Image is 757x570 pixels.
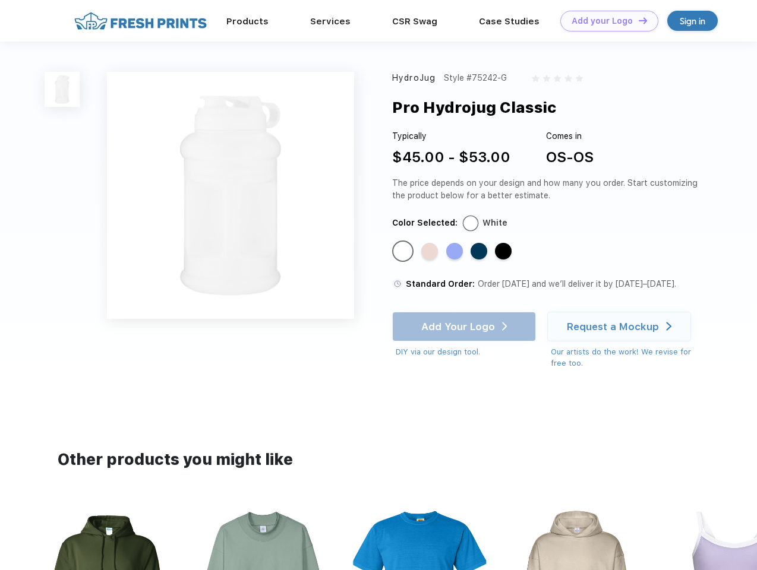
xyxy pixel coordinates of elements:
[45,72,80,107] img: func=resize&h=100
[471,243,487,259] div: Navy
[546,130,594,142] div: Comes in
[546,147,594,168] div: OS-OS
[572,16,633,26] div: Add your Logo
[666,322,671,331] img: white arrow
[482,217,507,229] div: White
[446,243,463,259] div: Hyper Blue
[58,448,699,471] div: Other products you might like
[543,75,550,82] img: gray_star.svg
[392,177,702,202] div: The price depends on your design and how many you order. Start customizing the product below for ...
[392,217,458,229] div: Color Selected:
[567,321,659,332] div: Request a Mockup
[667,11,718,31] a: Sign in
[478,279,676,289] span: Order [DATE] and we’ll deliver it by [DATE]–[DATE].
[392,278,403,289] img: standard order
[680,14,705,28] div: Sign in
[395,243,411,259] div: White
[564,75,572,82] img: gray_star.svg
[576,75,583,82] img: gray_star.svg
[406,279,475,289] span: Standard Order:
[226,16,269,27] a: Products
[551,346,702,369] div: Our artists do the work! We revise for free too.
[554,75,561,82] img: gray_star.svg
[392,96,556,119] div: Pro Hydrojug Classic
[444,72,507,84] div: Style #75242-G
[107,72,354,319] img: func=resize&h=640
[392,130,510,142] div: Typically
[392,147,510,168] div: $45.00 - $53.00
[396,346,536,358] div: DIY via our design tool.
[71,11,210,31] img: fo%20logo%202.webp
[495,243,512,259] div: Black
[392,72,436,84] div: HydroJug
[532,75,539,82] img: gray_star.svg
[421,243,438,259] div: Pink Sand
[639,17,647,24] img: DT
